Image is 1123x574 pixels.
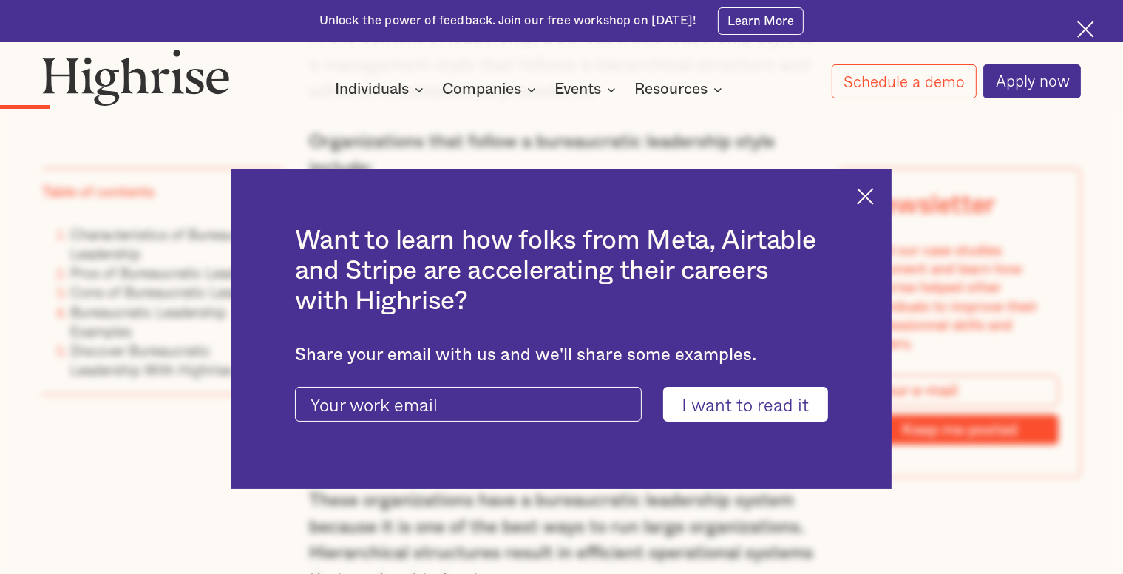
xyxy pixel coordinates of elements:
[295,226,829,317] h2: Want to learn how folks from Meta, Airtable and Stripe are accelerating their careers with Highrise?
[335,81,409,98] div: Individuals
[295,387,642,422] input: Your work email
[335,81,428,98] div: Individuals
[42,49,230,106] img: Highrise logo
[295,345,829,365] div: Share your email with us and we'll share some examples.
[857,188,874,205] img: Cross icon
[1077,21,1094,38] img: Cross icon
[634,81,708,98] div: Resources
[442,81,521,98] div: Companies
[663,387,828,422] input: I want to read it
[442,81,540,98] div: Companies
[634,81,727,98] div: Resources
[319,13,696,30] div: Unlock the power of feedback. Join our free workshop on [DATE]!
[983,64,1081,99] a: Apply now
[554,81,620,98] div: Events
[832,64,977,98] a: Schedule a demo
[295,387,829,422] form: current-ascender-blog-article-modal-form
[718,7,804,34] a: Learn More
[554,81,601,98] div: Events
